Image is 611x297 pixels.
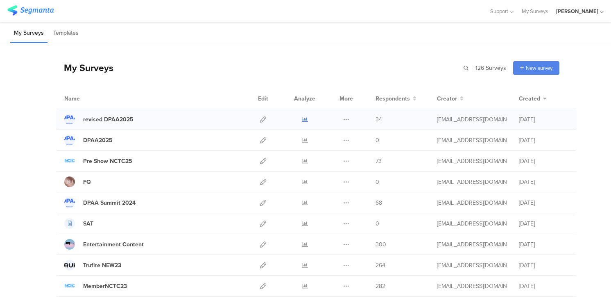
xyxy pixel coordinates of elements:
span: 0 [376,136,379,145]
div: mcableguru@aol.com [437,136,507,145]
a: Trufire NEW23 [64,260,121,270]
a: MemberNCTC23 [64,281,127,291]
span: 0 [376,219,379,228]
span: 68 [376,199,382,207]
div: DPAA2025 [83,136,113,145]
div: MemberNCTC23 [83,282,127,290]
div: [DATE] [519,136,568,145]
button: Created [519,94,547,103]
div: FQ [83,178,91,186]
div: Pre Show NCTC25 [83,157,132,165]
div: [PERSON_NAME] [556,7,598,15]
a: Entertainment Content [64,239,144,250]
div: revised DPAA2025 [83,115,134,124]
button: Creator [437,94,464,103]
div: Name [64,94,113,103]
div: mcableguru@aol.com [437,240,507,249]
div: Trufire NEW23 [83,261,121,270]
div: mcableguru@aol.com [437,199,507,207]
div: [DATE] [519,219,568,228]
span: 0 [376,178,379,186]
div: DPAA Summit 2024 [83,199,136,207]
div: mcableguru@aol.com [437,157,507,165]
div: SAT [83,219,93,228]
div: mcableguru@aol.com [437,282,507,290]
div: mcableguru@aol.com [437,178,507,186]
span: Support [490,7,508,15]
span: 300 [376,240,386,249]
div: [DATE] [519,178,568,186]
a: FQ [64,176,91,187]
div: mcableguru@aol.com [437,219,507,228]
span: 282 [376,282,385,290]
div: Entertainment Content [83,240,144,249]
span: New survey [526,64,552,72]
button: Respondents [376,94,416,103]
div: [DATE] [519,261,568,270]
div: [DATE] [519,199,568,207]
div: [DATE] [519,115,568,124]
a: DPAA2025 [64,135,113,145]
a: DPAA Summit 2024 [64,197,136,208]
span: 73 [376,157,382,165]
span: Respondents [376,94,410,103]
span: 126 Surveys [475,64,506,72]
span: 34 [376,115,382,124]
div: Edit [254,88,272,109]
div: mcableguru@aol.com [437,115,507,124]
div: [DATE] [519,240,568,249]
div: [DATE] [519,282,568,290]
a: revised DPAA2025 [64,114,134,125]
div: Analyze [292,88,317,109]
span: | [470,64,474,72]
li: Templates [50,24,82,43]
div: My Surveys [56,61,113,75]
a: SAT [64,218,93,229]
div: More [337,88,355,109]
span: 264 [376,261,385,270]
span: Created [519,94,540,103]
span: Creator [437,94,457,103]
div: mcableguru@aol.com [437,261,507,270]
a: Pre Show NCTC25 [64,156,132,166]
img: segmanta logo [7,5,54,16]
div: [DATE] [519,157,568,165]
li: My Surveys [10,24,48,43]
